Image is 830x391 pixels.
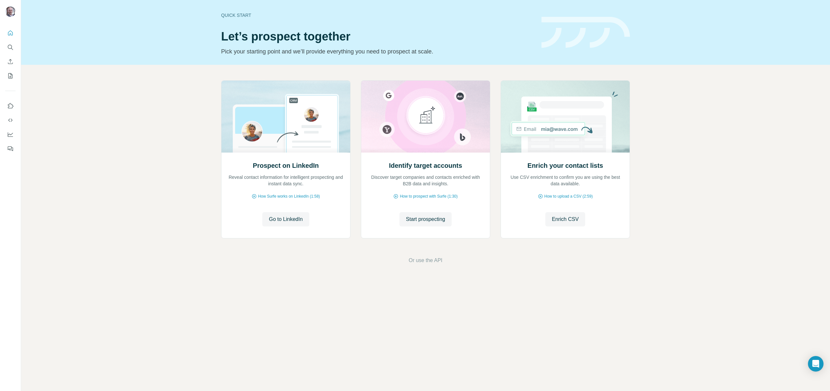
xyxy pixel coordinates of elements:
[258,193,320,199] span: How Surfe works on LinkedIn (1:58)
[406,215,445,223] span: Start prospecting
[528,161,603,170] h2: Enrich your contact lists
[552,215,579,223] span: Enrich CSV
[5,41,16,53] button: Search
[361,81,490,153] img: Identify target accounts
[5,114,16,126] button: Use Surfe API
[5,70,16,82] button: My lists
[389,161,462,170] h2: Identify target accounts
[545,212,585,226] button: Enrich CSV
[399,212,452,226] button: Start prospecting
[5,6,16,17] img: Avatar
[5,100,16,112] button: Use Surfe on LinkedIn
[221,81,350,153] img: Prospect on LinkedIn
[808,356,824,372] div: Open Intercom Messenger
[5,143,16,155] button: Feedback
[409,257,442,264] button: Or use the API
[5,56,16,67] button: Enrich CSV
[221,30,534,43] h1: Let’s prospect together
[507,174,623,187] p: Use CSV enrichment to confirm you are using the best data available.
[228,174,344,187] p: Reveal contact information for intelligent prospecting and instant data sync.
[221,12,534,18] div: Quick start
[269,215,302,223] span: Go to LinkedIn
[400,193,457,199] span: How to prospect with Surfe (1:30)
[501,81,630,153] img: Enrich your contact lists
[5,129,16,140] button: Dashboard
[221,47,534,56] p: Pick your starting point and we’ll provide everything you need to prospect at scale.
[541,17,630,48] img: banner
[262,212,309,226] button: Go to LinkedIn
[5,27,16,39] button: Quick start
[544,193,593,199] span: How to upload a CSV (2:59)
[253,161,319,170] h2: Prospect on LinkedIn
[368,174,483,187] p: Discover target companies and contacts enriched with B2B data and insights.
